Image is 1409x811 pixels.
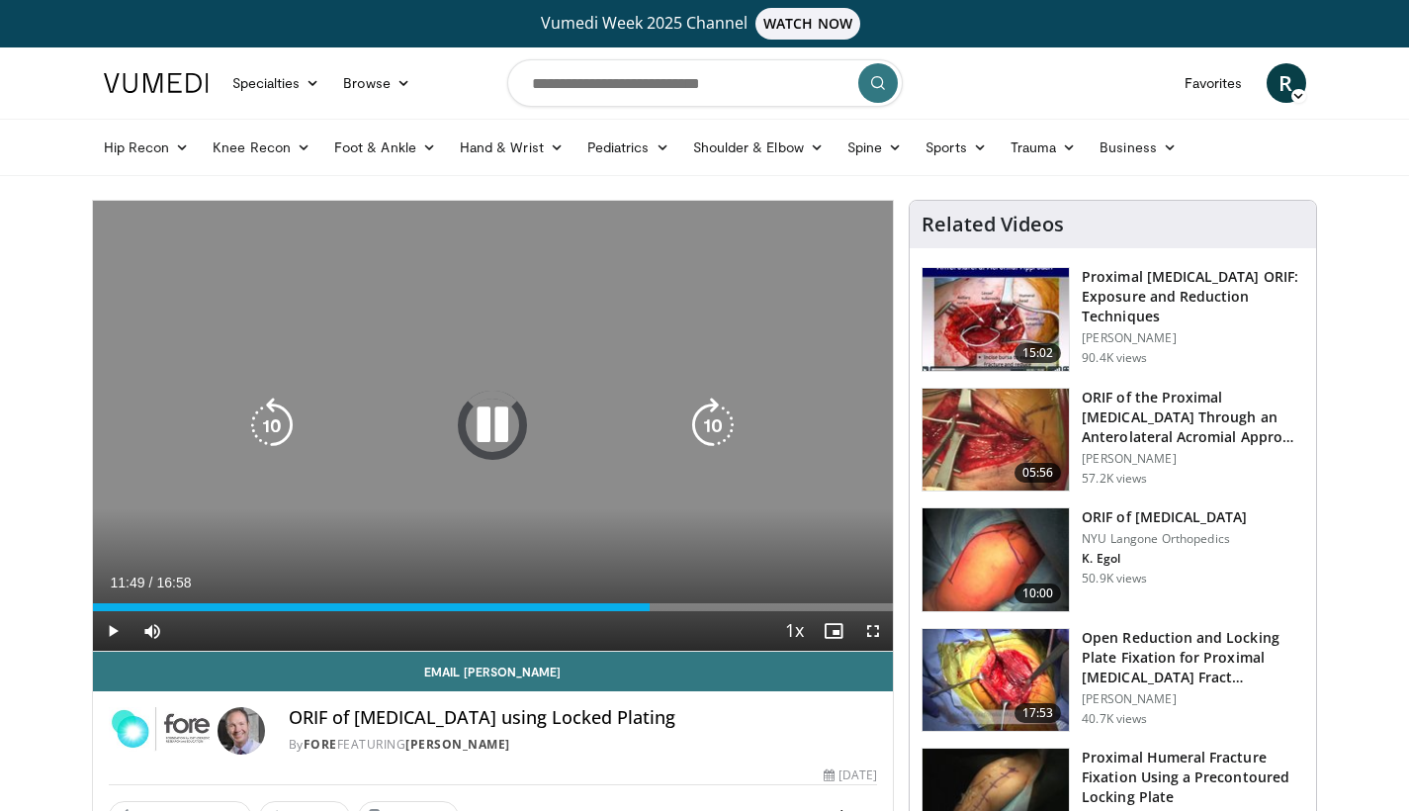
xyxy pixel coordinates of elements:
[1082,451,1304,467] p: [PERSON_NAME]
[923,508,1069,611] img: 270515_0000_1.png.150x105_q85_crop-smart_upscale.jpg
[1014,463,1062,483] span: 05:56
[304,736,337,753] a: FORE
[93,611,132,651] button: Play
[93,603,894,611] div: Progress Bar
[923,629,1069,732] img: Q2xRg7exoPLTwO8X4xMDoxOjBzMTt2bJ.150x105_q85_crop-smart_upscale.jpg
[1014,343,1062,363] span: 15:02
[1173,63,1255,103] a: Favorites
[107,8,1303,40] a: Vumedi Week 2025 ChannelWATCH NOW
[774,611,814,651] button: Playback Rate
[922,267,1304,372] a: 15:02 Proximal [MEDICAL_DATA] ORIF: Exposure and Reduction Techniques [PERSON_NAME] 90.4K views
[92,128,202,167] a: Hip Recon
[220,63,332,103] a: Specialties
[111,575,145,590] span: 11:49
[923,389,1069,492] img: gardner_3.png.150x105_q85_crop-smart_upscale.jpg
[914,128,999,167] a: Sports
[218,707,265,755] img: Avatar
[755,8,860,40] span: WATCH NOW
[922,628,1304,733] a: 17:53 Open Reduction and Locking Plate Fixation for Proximal [MEDICAL_DATA] Fract… [PERSON_NAME] ...
[1082,691,1304,707] p: [PERSON_NAME]
[93,201,894,652] video-js: Video Player
[922,507,1304,612] a: 10:00 ORIF of [MEDICAL_DATA] NYU Langone Orthopedics K. Egol 50.9K views
[575,128,681,167] a: Pediatrics
[1082,330,1304,346] p: [PERSON_NAME]
[149,575,153,590] span: /
[201,128,322,167] a: Knee Recon
[1014,703,1062,723] span: 17:53
[1082,471,1147,487] p: 57.2K views
[1267,63,1306,103] a: R
[922,213,1064,236] h4: Related Videos
[999,128,1089,167] a: Trauma
[824,766,877,784] div: [DATE]
[681,128,836,167] a: Shoulder & Elbow
[132,611,172,651] button: Mute
[93,652,894,691] a: Email [PERSON_NAME]
[1082,507,1247,527] h3: ORIF of [MEDICAL_DATA]
[104,73,209,93] img: VuMedi Logo
[1014,584,1062,603] span: 10:00
[853,611,893,651] button: Fullscreen
[1082,531,1247,547] p: NYU Langone Orthopedics
[1082,711,1147,727] p: 40.7K views
[289,736,878,754] div: By FEATURING
[322,128,448,167] a: Foot & Ankle
[507,59,903,107] input: Search topics, interventions
[1082,350,1147,366] p: 90.4K views
[331,63,422,103] a: Browse
[109,707,210,755] img: FORE
[1082,571,1147,586] p: 50.9K views
[156,575,191,590] span: 16:58
[1082,267,1304,326] h3: Proximal [MEDICAL_DATA] ORIF: Exposure and Reduction Techniques
[1082,551,1247,567] p: K. Egol
[289,707,878,729] h4: ORIF of [MEDICAL_DATA] using Locked Plating
[922,388,1304,493] a: 05:56 ORIF of the Proximal [MEDICAL_DATA] Through an Anterolateral Acromial Appro… [PERSON_NAME] ...
[1088,128,1189,167] a: Business
[814,611,853,651] button: Enable picture-in-picture mode
[923,268,1069,371] img: gardener_hum_1.png.150x105_q85_crop-smart_upscale.jpg
[836,128,914,167] a: Spine
[405,736,510,753] a: [PERSON_NAME]
[1082,388,1304,447] h3: ORIF of the Proximal [MEDICAL_DATA] Through an Anterolateral Acromial Appro…
[1082,628,1304,687] h3: Open Reduction and Locking Plate Fixation for Proximal [MEDICAL_DATA] Fract…
[448,128,575,167] a: Hand & Wrist
[1082,748,1304,807] h3: Proximal Humeral Fracture Fixation Using a Precontoured Locking Plate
